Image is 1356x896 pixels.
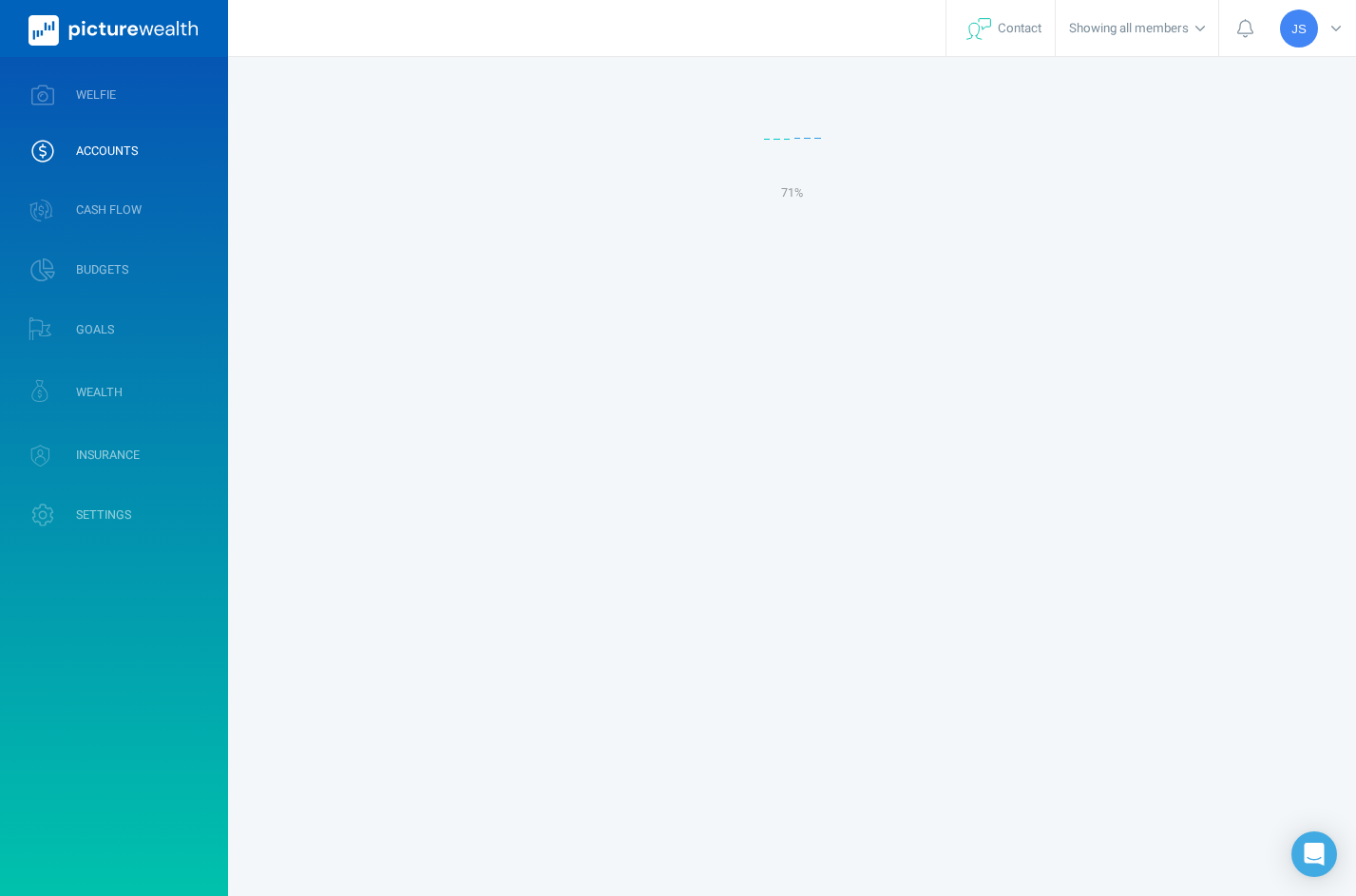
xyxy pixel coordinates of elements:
[76,262,128,277] span: BUDGETS
[76,448,140,463] span: INSURANCE
[76,322,114,337] span: GOALS
[1280,10,1318,48] div: John Smith
[29,15,198,46] img: PictureWealth
[76,87,116,103] span: WELFIE
[76,507,131,523] span: SETTINGS
[76,385,123,400] span: WEALTH
[1291,22,1307,36] span: JS
[228,185,1356,200] div: 71 %
[76,143,138,159] span: ACCOUNTS
[1291,831,1337,877] div: Open Intercom Messenger
[76,202,142,218] span: CASH FLOW
[966,18,991,40] img: svg+xml;base64,PHN2ZyB4bWxucz0iaHR0cDovL3d3dy53My5vcmcvMjAwMC9zdmciIHdpZHRoPSIyNyIgaGVpZ2h0PSIyNC...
